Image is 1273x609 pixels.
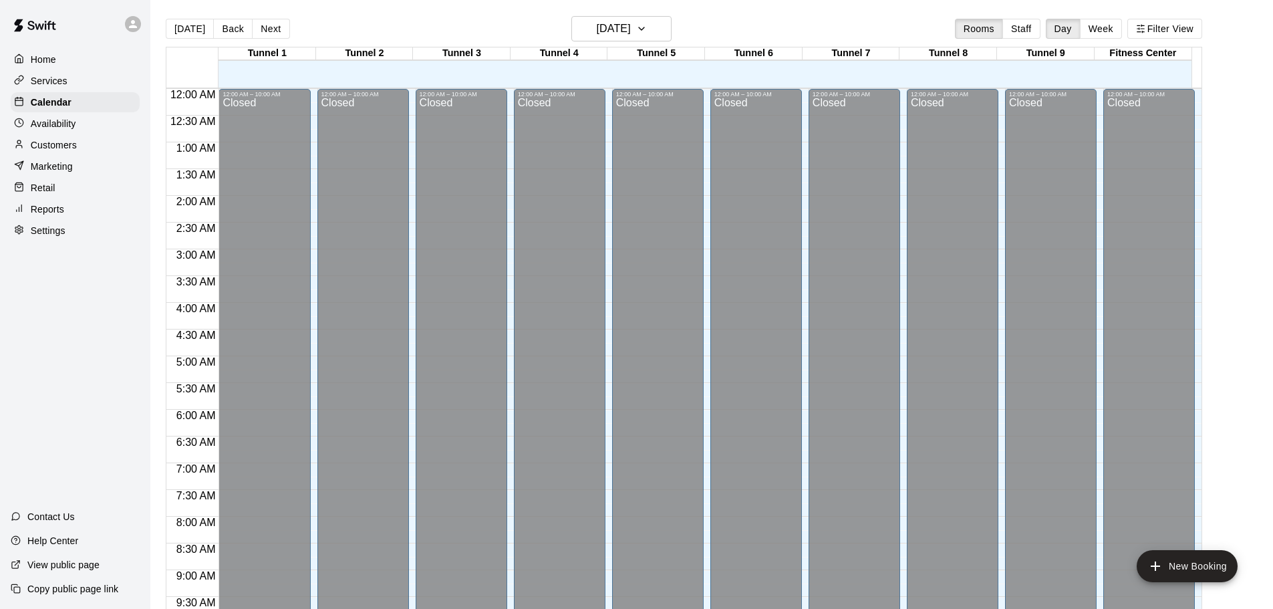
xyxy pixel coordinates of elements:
div: 12:00 AM – 10:00 AM [714,91,798,98]
a: Services [11,71,140,91]
div: 12:00 AM – 10:00 AM [321,91,405,98]
p: Settings [31,224,65,237]
a: Retail [11,178,140,198]
a: Marketing [11,156,140,176]
div: 12:00 AM – 10:00 AM [1009,91,1093,98]
div: 12:00 AM – 10:00 AM [518,91,601,98]
div: 12:00 AM – 10:00 AM [911,91,994,98]
span: 2:00 AM [173,196,219,207]
div: Tunnel 4 [511,47,608,60]
button: Day [1046,19,1081,39]
div: Tunnel 5 [607,47,705,60]
p: Customers [31,138,77,152]
span: 3:30 AM [173,276,219,287]
span: 6:00 AM [173,410,219,421]
div: Tunnel 3 [413,47,511,60]
span: 8:30 AM [173,543,219,555]
button: [DATE] [166,19,214,39]
span: 1:30 AM [173,169,219,180]
button: Staff [1002,19,1040,39]
div: 12:00 AM – 10:00 AM [420,91,503,98]
a: Calendar [11,92,140,112]
button: Week [1080,19,1122,39]
span: 12:30 AM [167,116,219,127]
a: Availability [11,114,140,134]
div: 12:00 AM – 10:00 AM [1107,91,1191,98]
a: Home [11,49,140,70]
p: Calendar [31,96,72,109]
div: 12:00 AM – 10:00 AM [223,91,306,98]
span: 5:30 AM [173,383,219,394]
div: Tunnel 7 [803,47,900,60]
a: Reports [11,199,140,219]
span: 4:30 AM [173,330,219,341]
span: 7:00 AM [173,463,219,475]
span: 7:30 AM [173,490,219,501]
button: Back [213,19,253,39]
div: Tunnel 2 [316,47,414,60]
span: 8:00 AM [173,517,219,528]
span: 12:00 AM [167,89,219,100]
span: 2:30 AM [173,223,219,234]
span: 1:00 AM [173,142,219,154]
span: 5:00 AM [173,356,219,368]
p: Help Center [27,534,78,547]
div: Tunnel 6 [705,47,803,60]
span: 4:00 AM [173,303,219,314]
span: 9:00 AM [173,570,219,582]
p: Copy public page link [27,582,118,596]
div: 12:00 AM – 10:00 AM [813,91,896,98]
p: Reports [31,203,64,216]
p: Services [31,74,67,88]
p: Retail [31,181,55,195]
h6: [DATE] [597,19,631,38]
button: add [1137,550,1238,582]
span: 6:30 AM [173,437,219,448]
div: Tunnel 8 [899,47,997,60]
p: Marketing [31,160,73,173]
div: Tunnel 9 [997,47,1095,60]
button: Next [252,19,289,39]
button: Rooms [955,19,1003,39]
div: 12:00 AM – 10:00 AM [616,91,700,98]
span: 9:30 AM [173,597,219,608]
div: Tunnel 1 [219,47,316,60]
p: Home [31,53,56,66]
a: Settings [11,221,140,241]
div: Fitness Center [1095,47,1192,60]
a: Customers [11,135,140,155]
button: [DATE] [571,16,672,41]
button: Filter View [1127,19,1202,39]
p: View public page [27,558,100,572]
p: Availability [31,117,76,130]
span: 3:00 AM [173,249,219,261]
p: Contact Us [27,510,75,523]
